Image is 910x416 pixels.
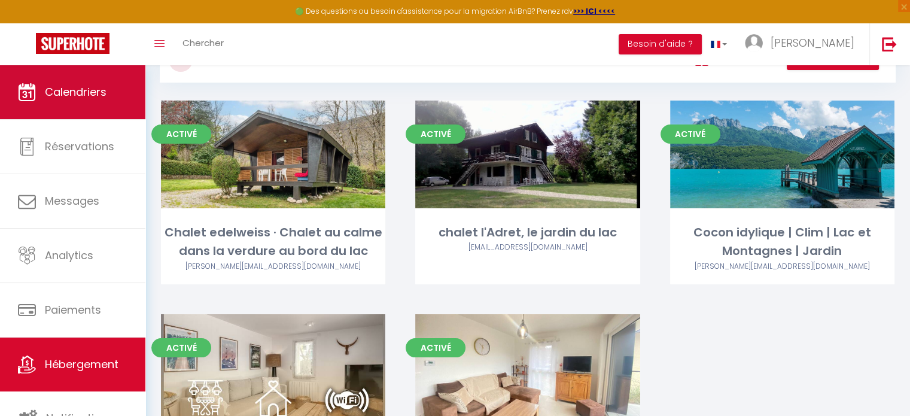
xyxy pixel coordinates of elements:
span: Activé [406,338,465,357]
a: Vue par Groupe [750,48,765,68]
span: Chercher [182,37,224,49]
img: Super Booking [36,33,109,54]
div: Cocon idylique | Clim | Lac et Montagnes | Jardin [670,223,894,261]
span: Calendriers [45,84,106,99]
span: Analytics [45,248,93,263]
a: >>> ICI <<<< [573,6,615,16]
span: [PERSON_NAME] [771,35,854,50]
span: Activé [661,125,720,144]
img: ... [745,34,763,52]
a: Vue en Box [694,48,708,68]
div: Airbnb [415,242,640,253]
img: logout [882,37,897,51]
span: Activé [151,125,211,144]
div: Airbnb [161,261,385,272]
a: ... [PERSON_NAME] [736,23,869,65]
a: Chercher [174,23,233,65]
span: Messages [45,193,99,208]
div: chalet l'Adret, le jardin du lac [415,223,640,242]
div: Chalet edelweiss · Chalet au calme dans la verdure au bord du lac [161,223,385,261]
span: Réservations [45,139,114,154]
span: Hébergement [45,357,118,372]
div: Airbnb [670,261,894,272]
button: Besoin d'aide ? [619,34,702,54]
span: Paiements [45,302,101,317]
span: Activé [151,338,211,357]
a: Vue en Liste [722,48,736,68]
span: Activé [406,125,465,144]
